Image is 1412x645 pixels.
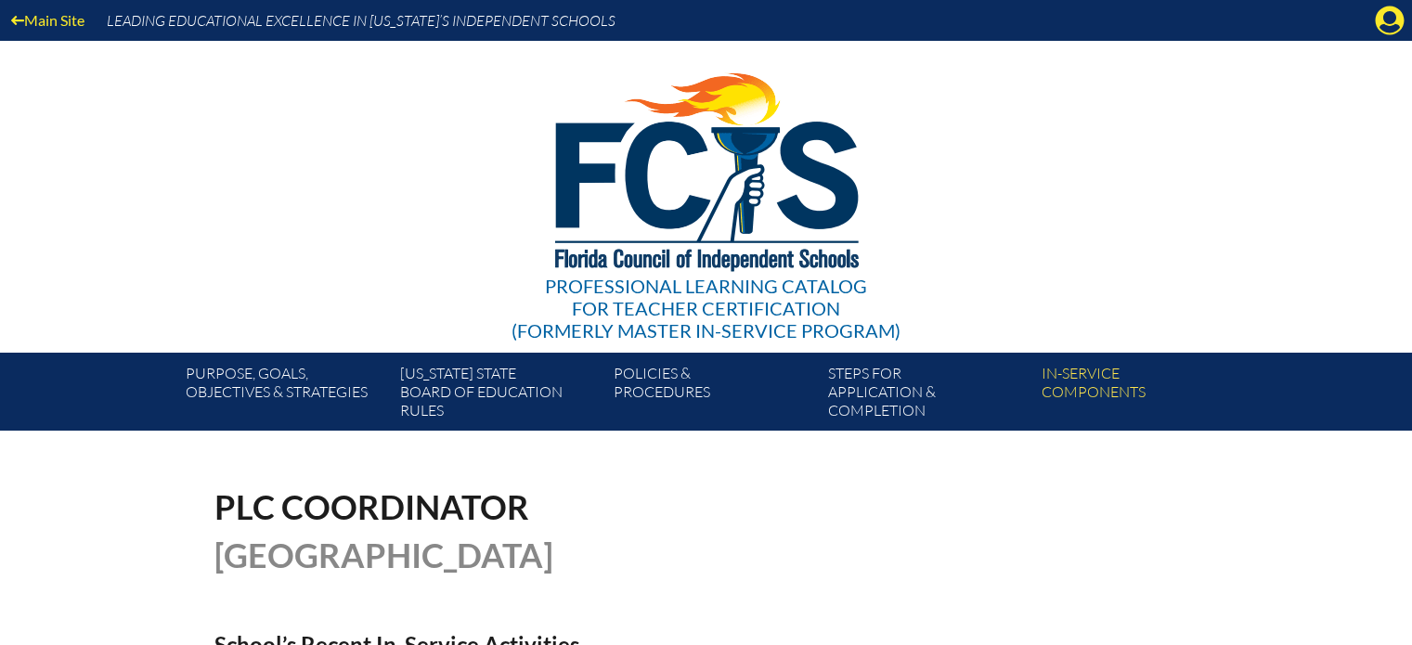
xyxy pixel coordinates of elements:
[512,275,900,342] div: Professional Learning Catalog (formerly Master In-service Program)
[572,297,840,319] span: for Teacher Certification
[606,360,820,431] a: Policies &Procedures
[214,535,553,575] span: [GEOGRAPHIC_DATA]
[393,360,606,431] a: [US_STATE] StateBoard of Education rules
[1034,360,1248,431] a: In-servicecomponents
[1375,6,1405,35] svg: Manage account
[504,37,908,345] a: Professional Learning Catalog for Teacher Certification(formerly Master In-service Program)
[821,360,1034,431] a: Steps forapplication & completion
[214,486,529,527] span: PLC Coordinator
[178,360,392,431] a: Purpose, goals,objectives & strategies
[514,41,898,294] img: FCISlogo221.eps
[4,7,92,32] a: Main Site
